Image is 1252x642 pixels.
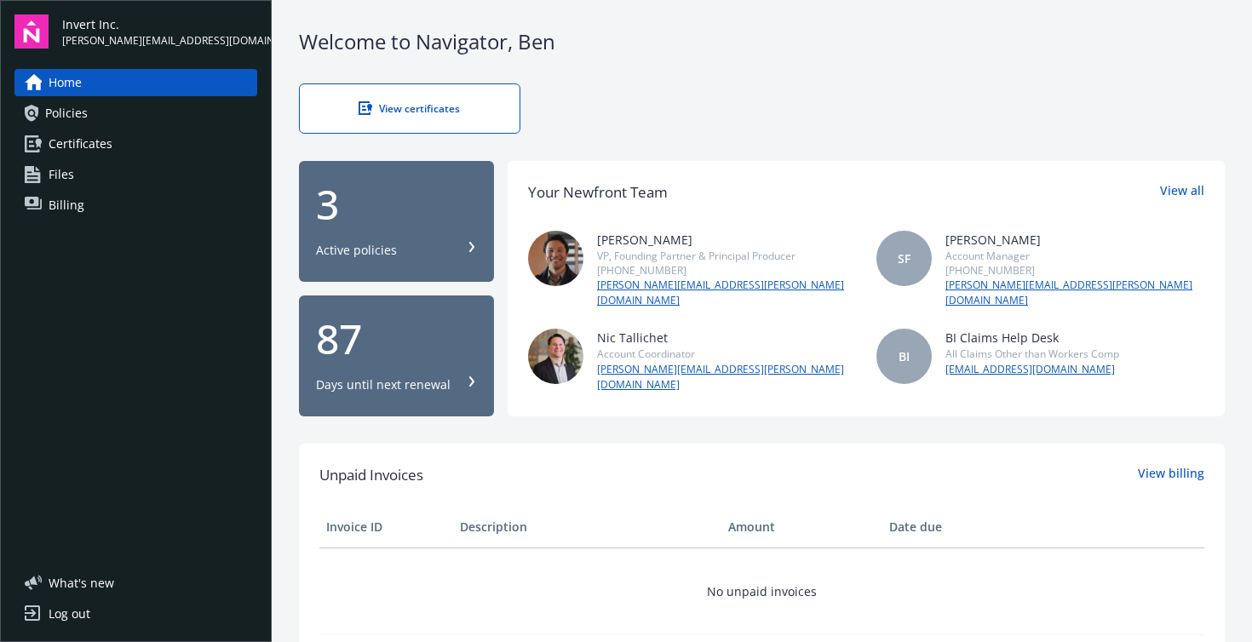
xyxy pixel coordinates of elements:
[945,249,1204,263] div: Account Manager
[319,547,1204,634] td: No unpaid invoices
[528,181,668,203] div: Your Newfront Team
[14,130,257,158] a: Certificates
[528,329,583,384] img: photo
[597,249,856,263] div: VP, Founding Partner & Principal Producer
[319,507,453,547] th: Invoice ID
[299,161,494,282] button: 3Active policies
[882,507,1016,547] th: Date due
[597,347,856,361] div: Account Coordinator
[319,464,423,486] span: Unpaid Invoices
[14,161,257,188] a: Files
[899,347,910,365] span: BI
[49,161,74,188] span: Files
[945,347,1119,361] div: All Claims Other than Workers Comp
[1160,181,1204,203] a: View all
[721,507,882,547] th: Amount
[597,362,856,393] a: [PERSON_NAME][EMAIL_ADDRESS][PERSON_NAME][DOMAIN_NAME]
[14,69,257,96] a: Home
[49,69,82,96] span: Home
[14,574,141,592] button: What's new
[49,130,112,158] span: Certificates
[453,507,721,547] th: Description
[945,278,1204,308] a: [PERSON_NAME][EMAIL_ADDRESS][PERSON_NAME][DOMAIN_NAME]
[528,231,583,286] img: photo
[14,192,257,219] a: Billing
[334,101,485,116] div: View certificates
[597,329,856,347] div: Nic Tallichet
[597,263,856,278] div: [PHONE_NUMBER]
[62,14,257,49] button: Invert Inc.[PERSON_NAME][EMAIL_ADDRESS][DOMAIN_NAME]
[49,600,90,628] div: Log out
[45,100,88,127] span: Policies
[597,231,856,249] div: [PERSON_NAME]
[316,318,477,359] div: 87
[898,249,910,267] span: SF
[945,231,1204,249] div: [PERSON_NAME]
[597,278,856,308] a: [PERSON_NAME][EMAIL_ADDRESS][PERSON_NAME][DOMAIN_NAME]
[299,295,494,416] button: 87Days until next renewal
[14,14,49,49] img: navigator-logo.svg
[316,376,451,393] div: Days until next renewal
[1138,464,1204,486] a: View billing
[945,362,1119,377] a: [EMAIL_ADDRESS][DOMAIN_NAME]
[299,27,1225,56] div: Welcome to Navigator , Ben
[316,184,477,225] div: 3
[49,574,114,592] span: What ' s new
[299,83,520,134] a: View certificates
[62,15,257,33] span: Invert Inc.
[945,329,1119,347] div: BI Claims Help Desk
[62,33,257,49] span: [PERSON_NAME][EMAIL_ADDRESS][DOMAIN_NAME]
[945,263,1204,278] div: [PHONE_NUMBER]
[316,242,397,259] div: Active policies
[49,192,84,219] span: Billing
[14,100,257,127] a: Policies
